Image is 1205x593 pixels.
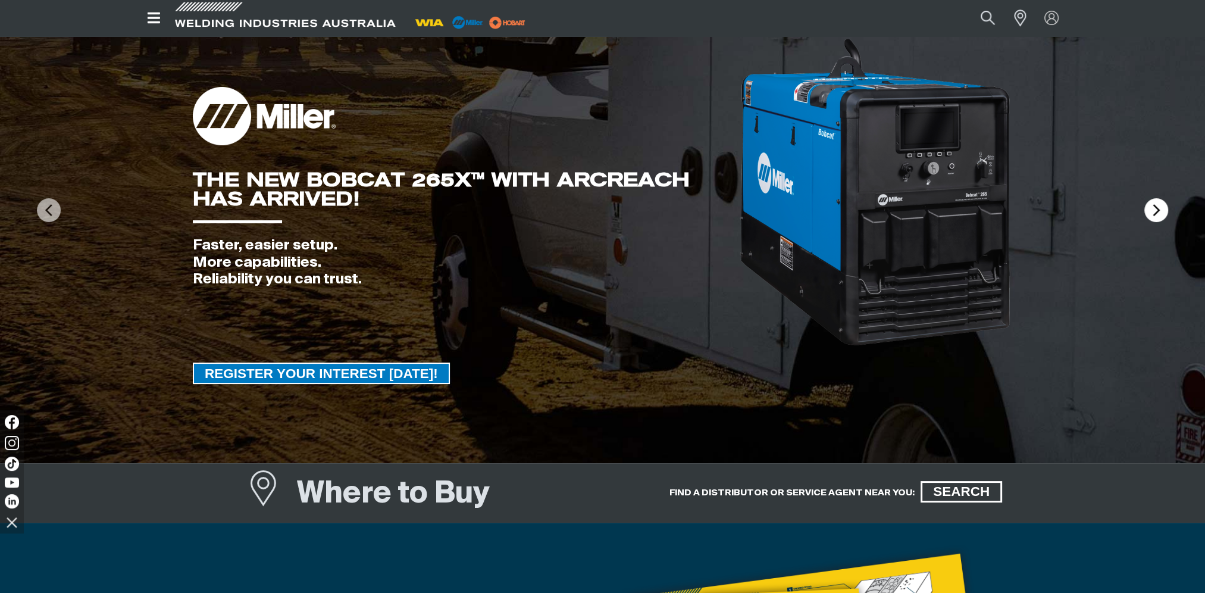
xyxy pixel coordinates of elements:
[193,237,738,288] div: Faster, easier setup. More capabilities. Reliability you can trust.
[37,198,61,222] img: PrevArrow
[2,512,22,532] img: hide socials
[922,481,1000,503] span: SEARCH
[5,457,19,471] img: TikTok
[5,436,19,450] img: Instagram
[1144,198,1168,222] img: NextArrow
[669,487,915,498] h5: FIND A DISTRIBUTOR OR SERVICE AGENT NEAR YOU:
[952,5,1007,32] input: Product name or item number...
[297,475,490,514] h1: Where to Buy
[5,415,19,429] img: Facebook
[193,170,738,208] div: THE NEW BOBCAT 265X™ WITH ARCREACH HAS ARRIVED!
[921,481,1002,503] a: SEARCH
[194,363,449,384] span: REGISTER YOUR INTEREST [DATE]!
[968,5,1008,32] button: Search products
[486,18,529,27] a: miller
[249,474,298,518] a: Where to Buy
[5,494,19,508] img: LinkedIn
[193,363,450,384] a: REGISTER YOUR INTEREST TODAY!
[486,14,529,32] img: miller
[5,477,19,488] img: YouTube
